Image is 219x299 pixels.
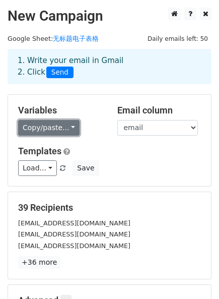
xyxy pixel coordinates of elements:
[144,35,211,42] a: Daily emails left: 50
[18,120,80,136] a: Copy/paste...
[117,105,201,116] h5: Email column
[18,242,130,250] small: [EMAIL_ADDRESS][DOMAIN_NAME]
[18,256,60,269] a: +36 more
[144,33,211,44] span: Daily emails left: 50
[72,160,99,176] button: Save
[18,105,102,116] h5: Variables
[8,8,211,25] h2: New Campaign
[46,67,74,79] span: Send
[18,219,130,227] small: [EMAIL_ADDRESS][DOMAIN_NAME]
[18,160,57,176] a: Load...
[10,55,209,78] div: 1. Write your email in Gmail 2. Click
[18,202,201,213] h5: 39 Recipients
[18,230,130,238] small: [EMAIL_ADDRESS][DOMAIN_NAME]
[8,35,99,42] small: Google Sheet:
[169,251,219,299] iframe: Chat Widget
[169,251,219,299] div: 聊天小组件
[53,35,99,42] a: 无标题电子表格
[18,146,61,156] a: Templates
